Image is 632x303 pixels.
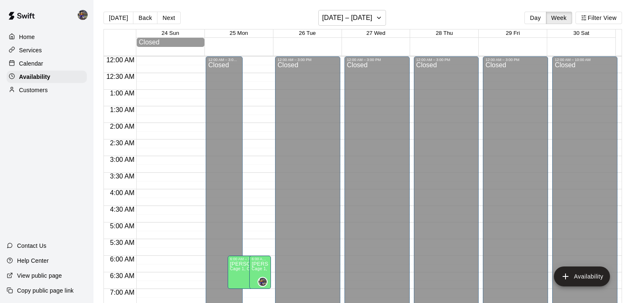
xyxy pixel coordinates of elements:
button: 24 Sun [162,30,179,36]
span: 6:30 AM [108,272,137,279]
span: 6:00 AM [108,256,137,263]
button: [DATE] – [DATE] [318,10,386,26]
span: Cage 1, Cage 2, Cage 3, Cage 4, Pitching Tunnel , Weightroom [252,266,377,271]
a: Availability [7,71,87,83]
p: Copy public page link [17,286,74,295]
div: 12:00 AM – 3:00 PM [278,58,338,62]
div: 6:00 AM – 7:00 AM: Available [228,256,265,289]
a: Home [7,31,87,43]
span: 12:00 AM [104,56,137,64]
div: 12:00 AM – 3:00 PM [485,58,546,62]
button: 29 Fri [506,30,520,36]
span: 3:30 AM [108,173,137,180]
span: 1:30 AM [108,106,137,113]
div: 12:00 AM – 3:00 PM [347,58,407,62]
button: 28 Thu [436,30,453,36]
button: Next [157,12,180,24]
button: 27 Wed [366,30,386,36]
button: add [554,266,610,286]
div: 12:00 AM – 3:00 PM [416,58,477,62]
button: 30 Sat [573,30,590,36]
div: Chirstina Moncivais [258,277,268,287]
button: Filter View [575,12,622,24]
div: 6:00 AM – 7:00 AM: Available [249,256,271,289]
button: 25 Mon [230,30,248,36]
span: 4:30 AM [108,206,137,213]
p: Help Center [17,257,49,265]
span: 12:30 AM [104,73,137,80]
p: Contact Us [17,242,47,250]
a: Customers [7,84,87,96]
button: Back [133,12,157,24]
button: Week [546,12,572,24]
img: Chirstina Moncivais [258,278,267,286]
span: 3:00 AM [108,156,137,163]
div: Closed [139,39,202,46]
span: 5:00 AM [108,222,137,230]
p: Home [19,33,35,41]
a: Services [7,44,87,56]
p: Customers [19,86,48,94]
span: 5:30 AM [108,239,137,246]
img: Chirstina Moncivais [78,10,88,20]
button: Day [524,12,546,24]
h6: [DATE] – [DATE] [322,12,372,24]
span: 2:30 AM [108,139,137,147]
p: View public page [17,271,62,280]
span: 2:00 AM [108,123,137,130]
p: Availability [19,73,50,81]
div: 12:00 AM – 10:00 AM [555,58,615,62]
a: Calendar [7,57,87,70]
p: Calendar [19,59,43,68]
div: 6:00 AM – 7:00 AM [230,257,262,261]
span: Cage 1, Cage 2, Cage 3, Cage 4, Pitching Tunnel , Weightroom [230,266,356,271]
span: 4:00 AM [108,189,137,196]
span: 7:00 AM [108,289,137,296]
button: 26 Tue [299,30,316,36]
span: 1:00 AM [108,90,137,97]
div: Chirstina Moncivais [76,7,93,23]
div: 6:00 AM – 7:00 AM [252,257,268,261]
p: Services [19,46,42,54]
button: [DATE] [103,12,133,24]
div: 12:00 AM – 3:00 PM [208,58,240,62]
